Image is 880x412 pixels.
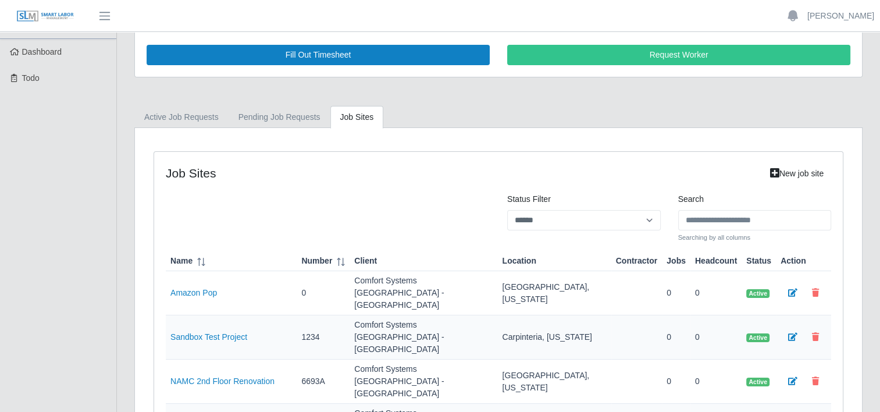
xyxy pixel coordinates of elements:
span: Status [746,255,771,267]
td: 0 [662,315,690,360]
td: Comfort Systems [GEOGRAPHIC_DATA] - [GEOGRAPHIC_DATA] [350,315,497,360]
span: Todo [22,73,40,83]
a: New job site [763,164,831,184]
a: Request Worker [507,45,850,65]
span: Number [301,255,332,267]
td: 6693A [297,360,350,404]
h4: job sites [166,166,661,180]
td: 0 [690,360,742,404]
span: Action [781,255,806,267]
td: 0 [690,271,742,315]
span: Dashboard [22,47,62,56]
td: [GEOGRAPHIC_DATA], [US_STATE] [498,271,611,315]
a: job sites [330,106,384,129]
a: [PERSON_NAME] [807,10,874,22]
td: Carpinteria, [US_STATE] [498,315,611,360]
a: Amazon Pop [170,288,217,297]
td: Comfort Systems [GEOGRAPHIC_DATA] - [GEOGRAPHIC_DATA] [350,271,497,315]
td: 0 [690,315,742,360]
a: Fill Out Timesheet [147,45,490,65]
td: [GEOGRAPHIC_DATA], [US_STATE] [498,360,611,404]
label: Status Filter [507,193,551,205]
a: NAMC 2nd Floor Renovation [170,377,275,386]
span: Location [503,255,536,267]
td: 0 [662,360,690,404]
span: Contractor [616,255,658,267]
td: 0 [297,271,350,315]
span: Headcount [695,255,737,267]
span: Active [746,333,769,343]
a: Pending Job Requests [229,106,330,129]
span: Client [354,255,377,267]
span: Active [746,289,769,299]
a: Active Job Requests [134,106,229,129]
a: Sandbox Test Project [170,332,247,342]
span: Name [170,255,193,267]
img: SLM Logo [16,10,74,23]
td: 0 [662,271,690,315]
td: 1234 [297,315,350,360]
small: Searching by all columns [678,233,832,243]
td: Comfort Systems [GEOGRAPHIC_DATA] - [GEOGRAPHIC_DATA] [350,360,497,404]
label: Search [678,193,704,205]
span: Active [746,378,769,387]
span: Jobs [667,255,686,267]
